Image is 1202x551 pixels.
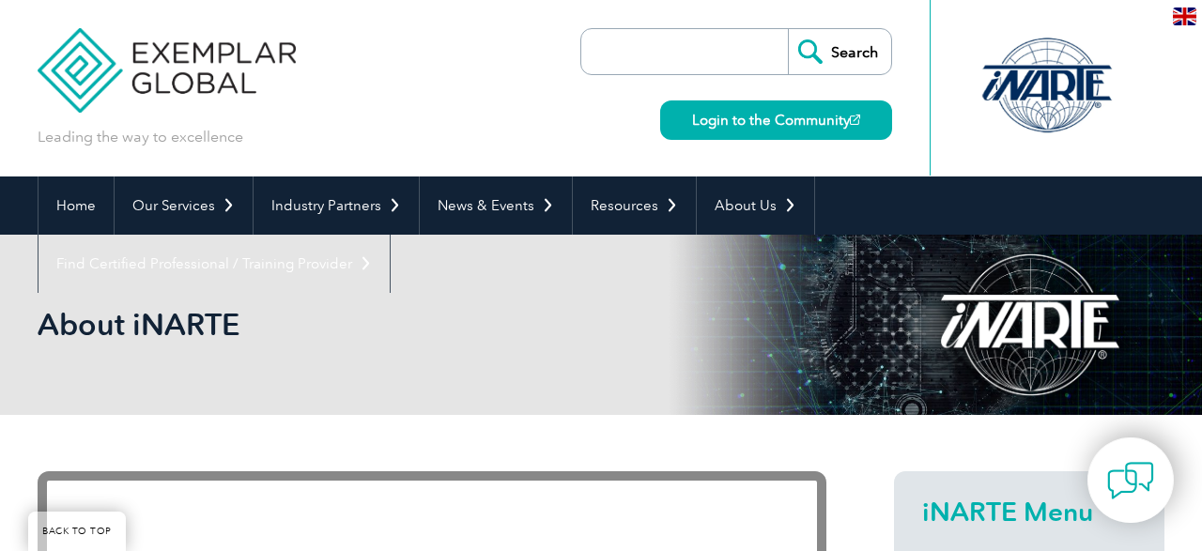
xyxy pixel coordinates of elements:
p: Leading the way to excellence [38,127,243,147]
a: Login to the Community [660,100,892,140]
a: Our Services [115,176,253,235]
a: Industry Partners [254,176,419,235]
img: en [1173,8,1196,25]
img: open_square.png [850,115,860,125]
a: BACK TO TOP [28,512,126,551]
img: contact-chat.png [1107,457,1154,504]
h2: iNARTE Menu [922,497,1136,527]
a: Home [39,176,114,235]
a: About Us [697,176,814,235]
a: News & Events [420,176,572,235]
h2: About iNARTE [38,310,826,340]
input: Search [788,29,891,74]
a: Find Certified Professional / Training Provider [39,235,390,293]
a: Resources [573,176,696,235]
